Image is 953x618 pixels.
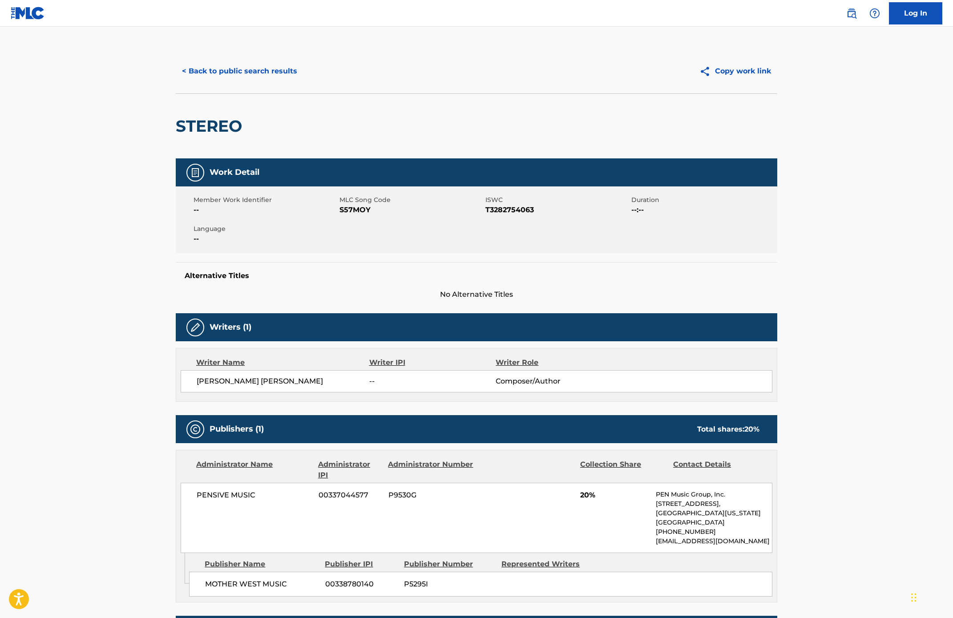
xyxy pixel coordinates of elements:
div: Administrator IPI [318,459,381,481]
img: Work Detail [190,167,201,178]
span: S57MOY [339,205,483,215]
div: Collection Share [580,459,666,481]
span: --:-- [631,205,775,215]
div: Administrator Name [196,459,311,481]
img: help [869,8,880,19]
div: Writer Role [496,357,611,368]
img: Writers [190,322,201,333]
span: P9530G [388,490,475,501]
h5: Work Detail [210,167,259,178]
h5: Publishers (1) [210,424,264,434]
p: [GEOGRAPHIC_DATA] [656,518,772,527]
span: 00338780140 [325,579,397,590]
button: < Back to public search results [176,60,303,82]
p: [EMAIL_ADDRESS][DOMAIN_NAME] [656,537,772,546]
span: 20% [580,490,649,501]
h5: Alternative Titles [185,271,768,280]
h5: Writers (1) [210,322,251,332]
span: -- [369,376,496,387]
iframe: Chat Widget [909,575,953,618]
img: Copy work link [699,66,715,77]
div: Writer Name [196,357,369,368]
img: search [846,8,857,19]
div: Contact Details [673,459,759,481]
img: MLC Logo [11,7,45,20]
span: 00337044577 [319,490,382,501]
a: Public Search [843,4,860,22]
span: ISWC [485,195,629,205]
div: Publisher Name [205,559,318,570]
p: PEN Music Group, Inc. [656,490,772,499]
span: P5295I [404,579,495,590]
span: Duration [631,195,775,205]
span: 20 % [744,425,759,433]
div: Publisher Number [404,559,495,570]
p: [GEOGRAPHIC_DATA][US_STATE] [656,509,772,518]
a: Log In [889,2,942,24]
span: -- [194,234,337,244]
p: [PHONE_NUMBER] [656,527,772,537]
div: Total shares: [697,424,759,435]
span: Composer/Author [496,376,611,387]
span: Language [194,224,337,234]
span: MOTHER WEST MUSIC [205,579,319,590]
span: Member Work Identifier [194,195,337,205]
img: Publishers [190,424,201,435]
h2: STEREO [176,116,246,136]
button: Copy work link [693,60,777,82]
span: PENSIVE MUSIC [197,490,312,501]
span: MLC Song Code [339,195,483,205]
span: [PERSON_NAME] [PERSON_NAME] [197,376,369,387]
span: -- [194,205,337,215]
span: T3282754063 [485,205,629,215]
div: Represented Writers [501,559,592,570]
div: Drag [911,584,917,611]
div: Help [866,4,884,22]
span: No Alternative Titles [176,289,777,300]
div: Publisher IPI [325,559,397,570]
div: Writer IPI [369,357,496,368]
div: Administrator Number [388,459,474,481]
p: [STREET_ADDRESS], [656,499,772,509]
